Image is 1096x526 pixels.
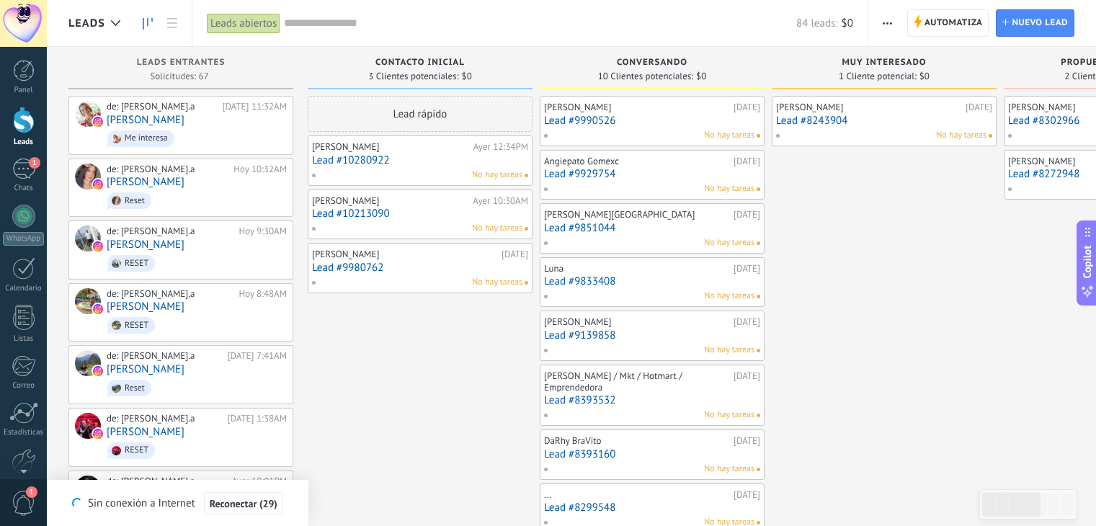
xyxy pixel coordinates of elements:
[734,435,760,447] div: [DATE]
[544,209,730,220] div: [PERSON_NAME][GEOGRAPHIC_DATA]
[757,295,760,298] span: No hay nada asignado
[796,17,837,30] span: 84 leads:
[544,275,760,287] a: Lead #9833408
[734,263,760,275] div: [DATE]
[757,468,760,471] span: No hay nada asignado
[75,164,101,190] div: STELLA PATRICIA
[734,209,760,220] div: [DATE]
[3,334,45,344] div: Listas
[502,249,528,260] div: [DATE]
[842,58,926,68] span: Muy interesado
[472,222,522,235] span: No hay tareas
[107,363,184,375] a: [PERSON_NAME]
[3,381,45,391] div: Correo
[989,134,992,138] span: No hay nada asignado
[544,102,730,113] div: [PERSON_NAME]
[93,179,103,190] img: instagram.svg
[75,226,101,251] div: Smith Ospina
[544,489,730,501] div: ...
[966,102,992,113] div: [DATE]
[547,58,757,70] div: Conversando
[107,413,223,424] div: de: [PERSON_NAME].a
[75,288,101,314] div: Andrés Velasquez
[757,134,760,138] span: No hay nada asignado
[107,226,233,237] div: de: [PERSON_NAME].a
[107,288,233,300] div: de: [PERSON_NAME].a
[222,101,287,112] div: [DATE] 11:32AM
[239,226,287,237] div: Hoy 9:30AM
[544,156,730,167] div: Angiepato Gomexc
[107,101,217,112] div: de: [PERSON_NAME].a
[704,182,754,195] span: No hay tareas
[312,195,469,207] div: [PERSON_NAME]
[210,499,277,509] span: Reconectar (29)
[757,414,760,417] span: No hay nada asignado
[839,72,917,81] span: 1 Cliente potencial:
[3,138,45,147] div: Leads
[312,249,498,260] div: [PERSON_NAME]
[776,115,992,127] a: Lead #8243904
[125,259,148,269] div: RESET
[734,156,760,167] div: [DATE]
[704,236,754,249] span: No hay tareas
[137,58,226,68] span: Leads Entrantes
[160,9,184,37] a: Lista
[734,316,760,328] div: [DATE]
[107,239,184,251] a: [PERSON_NAME]
[1080,246,1095,279] span: Copilot
[776,102,962,113] div: [PERSON_NAME]
[544,502,760,514] a: Lead #8299548
[544,115,760,127] a: Lead #9990526
[233,164,287,175] div: Hoy 10:32AM
[734,102,760,113] div: [DATE]
[473,195,528,207] div: Ayer 10:30AM
[704,129,754,142] span: No hay tareas
[232,476,287,487] div: Ayer 10:01PM
[107,426,184,438] a: [PERSON_NAME]
[696,72,706,81] span: $0
[734,370,760,393] div: [DATE]
[68,17,105,30] span: Leads
[704,409,754,422] span: No hay tareas
[75,413,101,439] div: Alejandra Ramírez Durán
[544,329,760,342] a: Lead #9139858
[544,222,760,234] a: Lead #9851044
[125,196,145,206] div: Reset
[473,141,528,153] div: Ayer 12:34PM
[1012,10,1068,36] span: Nuevo lead
[107,350,223,362] div: de: [PERSON_NAME].a
[93,241,103,251] img: instagram.svg
[779,58,989,70] div: Muy interesado
[919,72,930,81] span: $0
[125,383,145,393] div: Reset
[734,489,760,501] div: [DATE]
[704,344,754,357] span: No hay tareas
[107,164,228,175] div: de: [PERSON_NAME].a
[93,429,103,439] img: instagram.svg
[107,114,184,126] a: [PERSON_NAME]
[228,350,287,362] div: [DATE] 7:41AM
[544,168,760,180] a: Lead #9929754
[996,9,1074,37] a: Nuevo lead
[757,241,760,245] span: No hay nada asignado
[375,58,465,68] span: Contacto inicial
[704,290,754,303] span: No hay tareas
[462,72,472,81] span: $0
[72,491,283,515] div: Sin conexión a Internet
[308,96,533,132] div: Lead rápido
[207,13,280,34] div: Leads abiertos
[525,227,528,231] span: No hay nada asignado
[125,445,148,455] div: RESET
[239,288,287,300] div: Hoy 8:48AM
[312,262,528,274] a: Lead #9980762
[544,448,760,460] a: Lead #8393160
[368,72,458,81] span: 3 Clientes potenciales:
[135,9,160,37] a: Leads
[3,428,45,437] div: Estadísticas
[93,304,103,314] img: instagram.svg
[75,476,101,502] div: Juan Camilo Barrera Ramirez
[525,281,528,285] span: No hay nada asignado
[150,72,208,81] span: Solicitudes: 67
[125,321,148,331] div: RESET
[472,276,522,289] span: No hay tareas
